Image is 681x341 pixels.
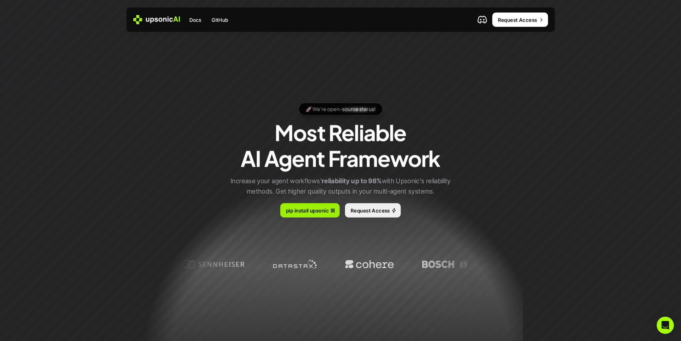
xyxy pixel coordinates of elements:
p: Docs [189,16,202,24]
a: 🚀 We're open-source star us!🚀 We're open-source star us!🚀 We're open-source star us!🚀 We're open-... [298,103,383,116]
p: 🚀 We're open-source star us! [306,105,376,113]
a: Request Access [492,13,548,27]
strong: reliability up to 98% [321,177,382,185]
p: Increase your agent workflows' with Upsonic's reliability methods. Get higher quality outputs in ... [224,176,457,197]
div: Open Intercom Messenger [657,317,674,334]
a: Request Access [345,203,401,218]
p: pip install upsonic [286,206,329,214]
p: Request Access [351,206,390,214]
a: GitHub [207,13,233,26]
a: pip install upsonic [280,203,340,218]
h1: Most Reliable AI Agent Framework [241,120,440,171]
a: Docs [185,13,206,26]
p: Request Access [498,16,537,24]
p: GitHub [212,16,228,24]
